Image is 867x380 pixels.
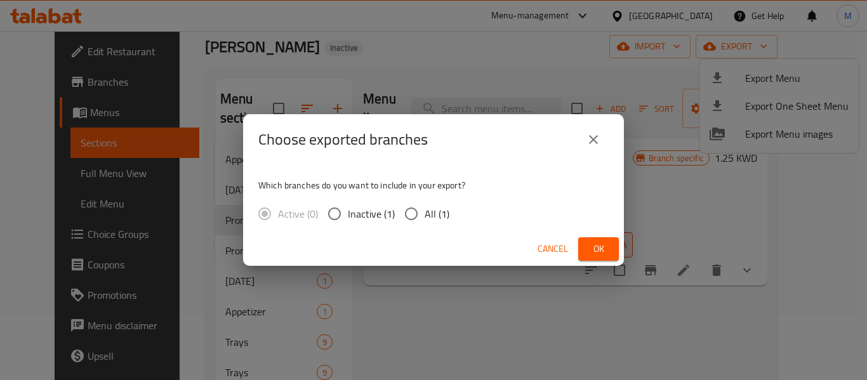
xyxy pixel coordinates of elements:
[533,237,573,261] button: Cancel
[425,206,449,221] span: All (1)
[258,129,428,150] h2: Choose exported branches
[578,237,619,261] button: Ok
[278,206,318,221] span: Active (0)
[588,241,609,257] span: Ok
[538,241,568,257] span: Cancel
[258,179,609,192] p: Which branches do you want to include in your export?
[578,124,609,155] button: close
[348,206,395,221] span: Inactive (1)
